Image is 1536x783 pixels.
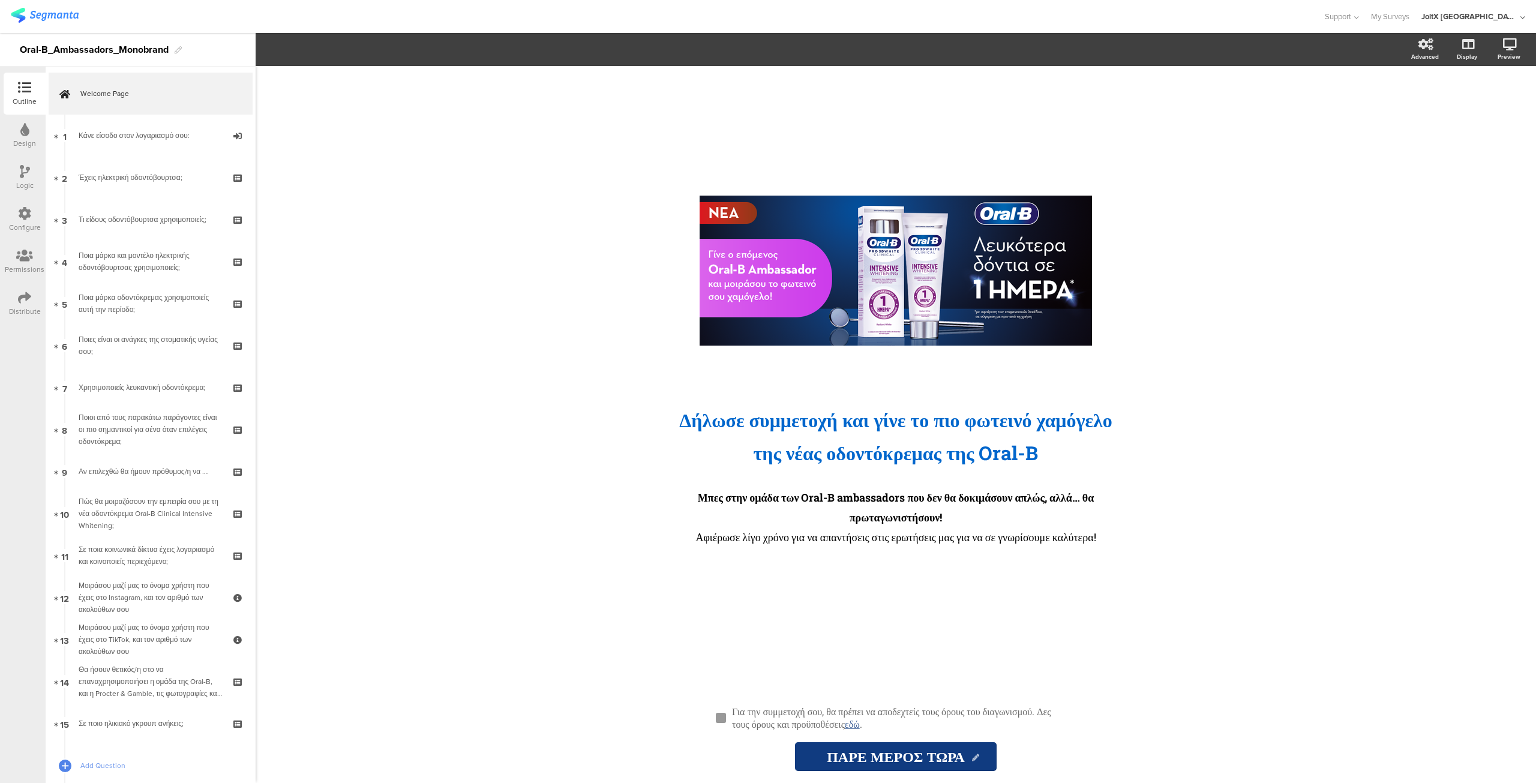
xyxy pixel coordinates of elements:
[49,577,253,619] a: 12 Μοιράσου μαζί μας το όνομα χρήστη που έχεις στο Instagram, και τον αριθμό των ακολούθων σου
[49,325,253,367] a: 6 Ποιες είναι οι ανάγκες της στοματικής υγείας σου;
[79,214,222,226] div: Τι είδους οδοντόβουρτσα χρησιμοποιείς;
[1457,52,1477,61] div: Display
[11,8,79,23] img: segmanta logo
[49,283,253,325] a: 5 Ποια μάρκα οδοντόκρεμας χρησιμοποιείς αυτή την περίοδο;
[62,465,67,478] span: 9
[49,157,253,199] a: 2 Έχεις ηλεκτρική οδοντόβουρτσα;
[13,138,36,149] div: Design
[61,549,68,562] span: 11
[9,306,41,317] div: Distribute
[79,334,222,358] div: Ποιες είναι οι ανάγκες της στοματικής υγείας σου;
[62,381,67,394] span: 7
[679,407,1112,466] span: Δήλωσε συμμετοχή και γίνε το πιο φωτεινό χαμόγελο της νέας οδοντόκρεμα ς της Oral-B
[49,241,253,283] a: 4 Ποια μάρκα και μοντέλο ηλεκτρικής οδοντόβουρτσας χρησιμοποιείς;
[60,507,69,520] span: 10
[79,622,222,658] div: Μοιράσου μαζί μας το όνομα χρήστη που έχεις στο TikTok, και τον αριθμό των ακολούθων σου
[62,171,67,184] span: 2
[49,619,253,661] a: 13 Μοιράσου μαζί μας το όνομα χρήστη που έχεις στο TikTok, και τον αριθμό των ακολούθων σου
[79,544,222,568] div: Σε ποια κοινωνικά δίκτυα έχεις λογαριασμό και κοινοποιείς περιεχόμενο;
[20,40,169,59] div: Oral-B_Ambassadors_Monobrand
[79,580,222,616] div: Μοιράσου μαζί μας το όνομα χρήστη που έχεις στο Instagram, και τον αριθμό των ακολούθων σου
[698,490,1094,524] strong: Μπες στην ομάδα των Oral-B ambassadors που δεν θα δοκιμάσουν απλώς, αλλά… θα πρωταγωνιστήσουν!
[79,172,222,184] div: Έχεις ηλεκτρική οδοντόβουρτσα;
[16,180,34,191] div: Logic
[1498,52,1520,61] div: Preview
[79,412,222,448] div: Ποιοι από τους παρακάτω παράγοντες είναι οι πιο σημαντικοί για σένα όταν επιλέγεις οδοντόκρεμα;
[79,466,222,478] div: Αν επιλεχθώ θα ήμουν πρόθυμος/η να ….
[9,222,41,233] div: Configure
[1411,52,1439,61] div: Advanced
[79,130,222,142] div: Κάνε είσοδο στον λογαριασμό σου:
[49,535,253,577] a: 11 Σε ποια κοινωνικά δίκτυα έχεις λογαριασμό και κοινοποιείς περιεχόμενο;
[795,742,996,771] input: Start
[79,496,222,532] div: Πώς θα μοιραζόσουν την εμπειρία σου με τη νέα οδοντόκρεμα Oral-B Clinical Intensive Whitening;
[49,493,253,535] a: 10 Πώς θα μοιραζόσουν την εμπειρία σου με τη νέα οδοντόκρεμα Oral-B Clinical Intensive Whitening;
[732,705,1070,730] p: Για την συμμετοχή σου, θα πρέπει να αποδεχτείς τους όρους του διαγωνισμού. Δες τους όρους και προ...
[79,718,222,730] div: Σε ποιο ηλικιακό γκρουπ ανήκεις;
[80,88,234,100] span: Welcome Page
[49,199,253,241] a: 3 Τι είδους οδοντόβουρτσα χρησιμοποιείς;
[49,703,253,745] a: 15 Σε ποιο ηλικιακό γκρουπ ανήκεις;
[1421,11,1517,22] div: JoltX [GEOGRAPHIC_DATA]
[62,423,67,436] span: 8
[63,129,67,142] span: 1
[695,530,1096,544] span: Αφιέρωσε λίγο χρόνο για να απαντήσεις στις ερωτήσεις μας για να σε γνωρίσουμε καλύτερα!
[79,664,222,700] div: Θα ήσουν θετικός/η στο να επαναχρησιμοποιήσει η ομάδα της Oral-B, και η Procter & Gamble, τις φωτ...
[5,264,44,275] div: Permissions
[62,255,67,268] span: 4
[49,661,253,703] a: 14 Θα ήσουν θετικός/η στο να επαναχρησιμοποιήσει η ομάδα της Oral-B, και η Procter & Gamble, τις ...
[1325,11,1351,22] span: Support
[60,675,69,688] span: 14
[49,115,253,157] a: 1 Κάνε είσοδο στον λογαριασμό σου:
[49,73,253,115] a: Welcome Page
[60,591,69,604] span: 12
[79,292,222,316] div: Ποια μάρκα οδοντόκρεμας χρησιμοποιείς αυτή την περίοδο;
[49,367,253,409] a: 7 Χρησιμοποιείς λευκαντική οδοντόκρεμα;
[60,633,69,646] span: 13
[62,339,67,352] span: 6
[13,96,37,107] div: Outline
[60,717,69,730] span: 15
[845,718,860,730] a: εδώ
[49,409,253,451] a: 8 Ποιοι από τους παρακάτω παράγοντες είναι οι πιο σημαντικοί για σένα όταν επιλέγεις οδοντόκρεμα;
[79,382,222,394] div: Χρησιμοποιείς λευκαντική οδοντόκρεμα;
[62,213,67,226] span: 3
[80,760,234,772] span: Add Question
[62,297,67,310] span: 5
[79,250,222,274] div: Ποια μάρκα και μοντέλο ηλεκτρικής οδοντόβουρτσας χρησιμοποιείς;
[49,451,253,493] a: 9 Αν επιλεχθώ θα ήμουν πρόθυμος/η να ….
